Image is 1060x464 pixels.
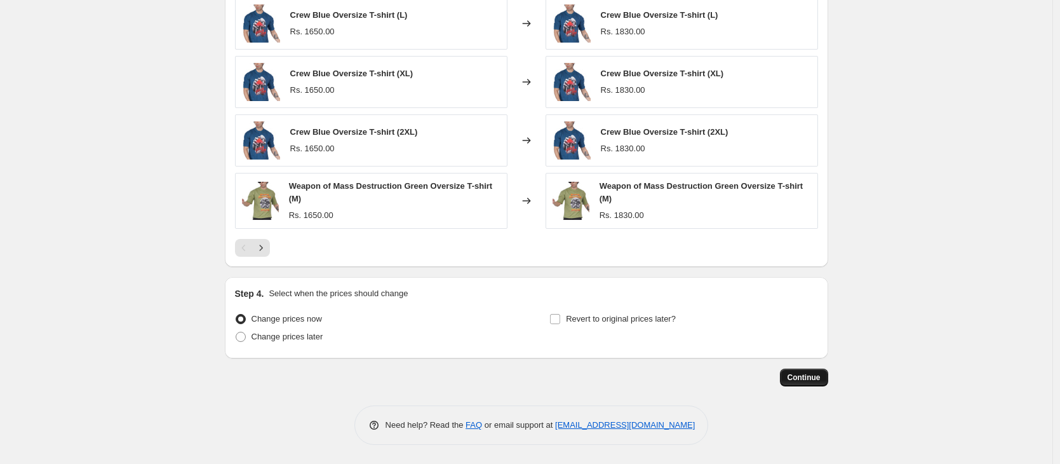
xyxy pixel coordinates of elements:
[553,4,591,43] img: DSC07427copy_80x.jpg
[788,372,821,383] span: Continue
[601,10,718,20] span: Crew Blue Oversize T-shirt (L)
[242,4,280,43] img: DSC07427copy_80x.jpg
[482,420,555,430] span: or email support at
[242,121,280,160] img: DSC07427copy_80x.jpg
[252,314,322,324] span: Change prices now
[601,142,645,155] div: Rs. 1830.00
[601,84,645,97] div: Rs. 1830.00
[242,182,279,220] img: DSC07451copy_80x.jpg
[290,69,413,78] span: Crew Blue Oversize T-shirt (XL)
[780,369,828,386] button: Continue
[289,181,493,203] span: Weapon of Mass Destruction Green Oversize T-shirt (M)
[235,239,270,257] nav: Pagination
[555,420,695,430] a: [EMAIL_ADDRESS][DOMAIN_NAME]
[290,127,418,137] span: Crew Blue Oversize T-shirt (2XL)
[553,182,589,220] img: DSC07451copy_80x.jpg
[601,25,645,38] div: Rs. 1830.00
[269,287,408,300] p: Select when the prices should change
[242,63,280,101] img: DSC07427copy_80x.jpg
[290,10,408,20] span: Crew Blue Oversize T-shirt (L)
[290,142,335,155] div: Rs. 1650.00
[600,181,803,203] span: Weapon of Mass Destruction Green Oversize T-shirt (M)
[601,127,728,137] span: Crew Blue Oversize T-shirt (2XL)
[290,25,335,38] div: Rs. 1650.00
[252,239,270,257] button: Next
[386,420,466,430] span: Need help? Read the
[289,209,333,222] div: Rs. 1650.00
[235,287,264,300] h2: Step 4.
[252,332,323,341] span: Change prices later
[290,84,335,97] div: Rs. 1650.00
[566,314,676,324] span: Revert to original prices later?
[600,209,644,222] div: Rs. 1830.00
[553,121,591,160] img: DSC07427copy_80x.jpg
[601,69,724,78] span: Crew Blue Oversize T-shirt (XL)
[466,420,482,430] a: FAQ
[553,63,591,101] img: DSC07427copy_80x.jpg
